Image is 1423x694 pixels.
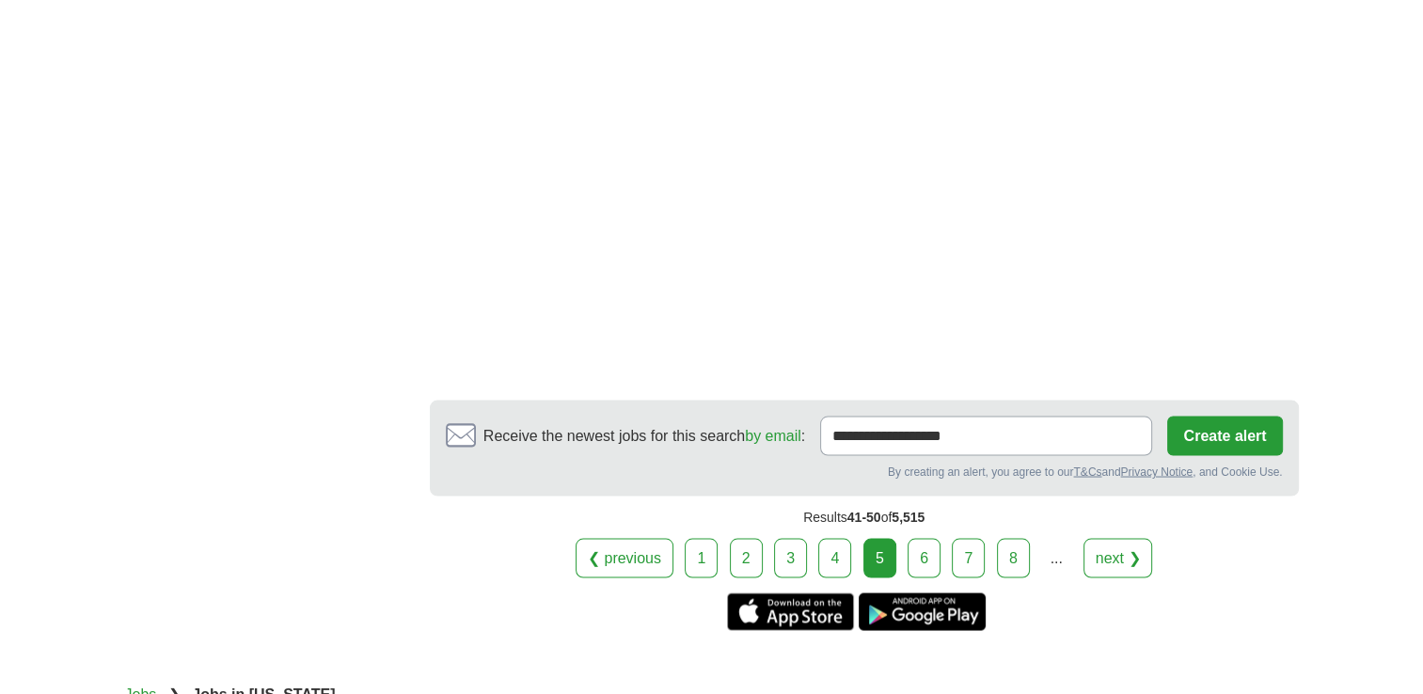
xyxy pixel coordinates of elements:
[908,538,941,577] a: 6
[863,538,896,577] div: 5
[730,538,763,577] a: 2
[892,509,925,524] span: 5,515
[1073,465,1101,478] a: T&Cs
[576,538,673,577] a: ❮ previous
[685,538,718,577] a: 1
[1083,538,1153,577] a: next ❯
[446,463,1283,480] div: By creating an alert, you agree to our and , and Cookie Use.
[997,538,1030,577] a: 8
[727,592,854,630] a: Get the iPhone app
[745,427,801,443] a: by email
[1167,416,1282,455] button: Create alert
[818,538,851,577] a: 4
[430,496,1299,538] div: Results of
[847,509,881,524] span: 41-50
[1120,465,1193,478] a: Privacy Notice
[1037,539,1075,576] div: ...
[774,538,807,577] a: 3
[859,592,986,630] a: Get the Android app
[952,538,985,577] a: 7
[483,424,805,447] span: Receive the newest jobs for this search :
